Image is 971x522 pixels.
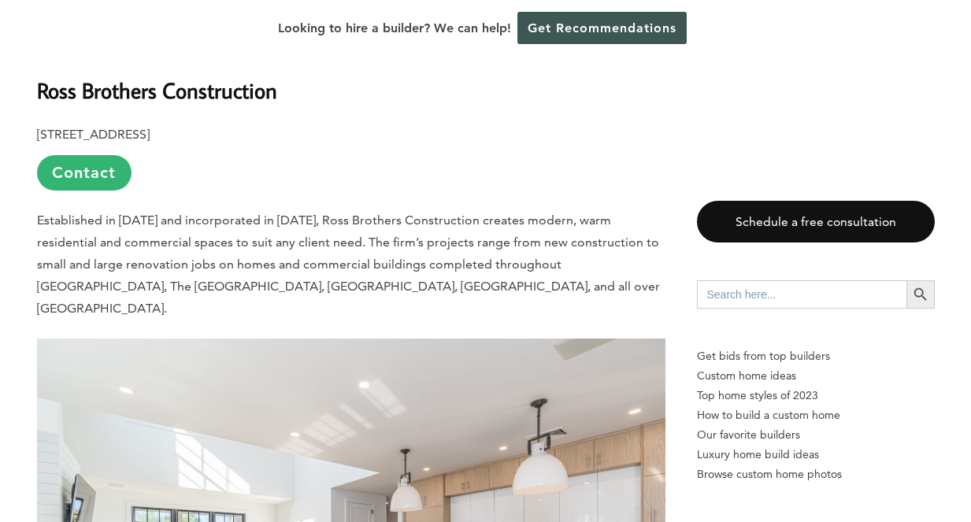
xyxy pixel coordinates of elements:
a: Contact [37,155,132,191]
a: Our favorite builders [697,425,935,445]
p: Get bids from top builders [697,346,935,366]
a: Schedule a free consultation [697,201,935,242]
input: Search here... [697,280,906,309]
b: Ross Brothers Construction [37,76,277,104]
span: Established in [DATE] and incorporated in [DATE], Ross Brothers Construction creates modern, warm... [37,213,660,316]
b: [STREET_ADDRESS] [37,127,150,142]
a: Browse custom home photos [697,465,935,484]
svg: Search [912,286,929,303]
a: Luxury home build ideas [697,445,935,465]
a: Custom home ideas [697,366,935,386]
a: Get Recommendations [517,12,687,44]
a: How to build a custom home [697,405,935,425]
a: Top home styles of 2023 [697,386,935,405]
